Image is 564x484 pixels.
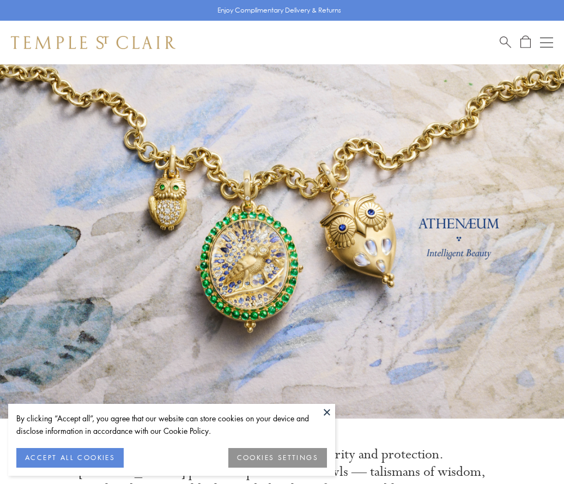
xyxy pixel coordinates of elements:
[540,36,553,49] button: Open navigation
[217,5,341,16] p: Enjoy Complimentary Delivery & Returns
[228,448,327,468] button: COOKIES SETTINGS
[11,36,175,49] img: Temple St. Clair
[16,412,327,437] div: By clicking “Accept all”, you agree that our website can store cookies on your device and disclos...
[16,448,124,468] button: ACCEPT ALL COOKIES
[520,35,531,49] a: Open Shopping Bag
[500,35,511,49] a: Search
